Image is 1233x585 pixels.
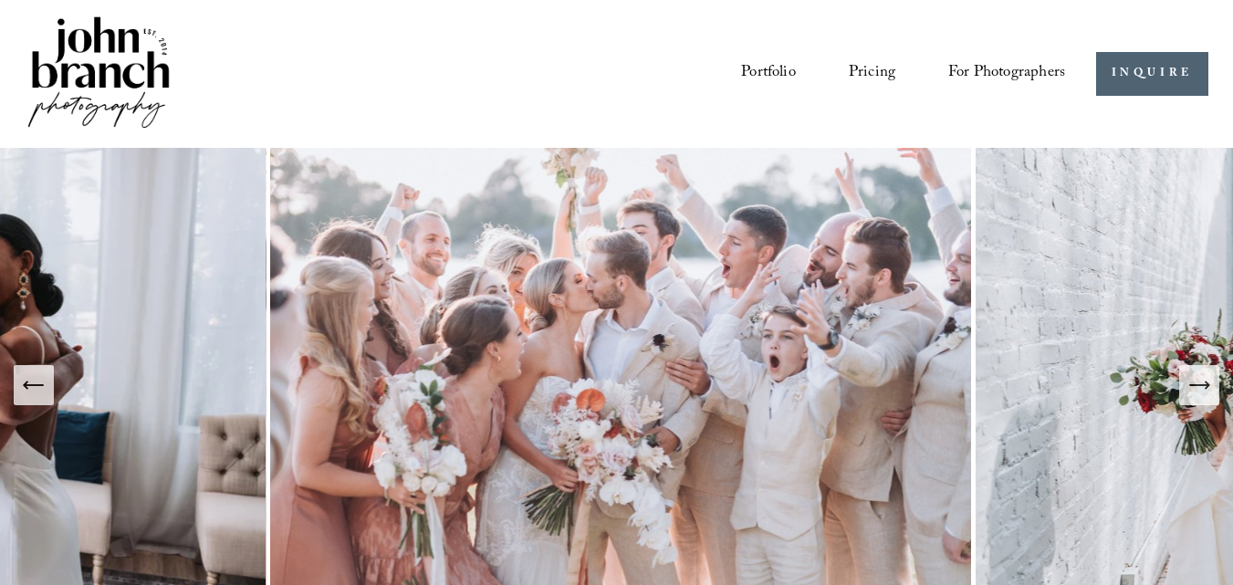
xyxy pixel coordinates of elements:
button: Next Slide [1179,365,1219,405]
button: Previous Slide [14,365,54,405]
a: Portfolio [741,57,796,90]
span: For Photographers [948,58,1065,89]
a: folder dropdown [948,57,1065,90]
img: John Branch IV Photography [25,13,172,136]
a: Pricing [849,57,895,90]
a: INQUIRE [1096,52,1208,97]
